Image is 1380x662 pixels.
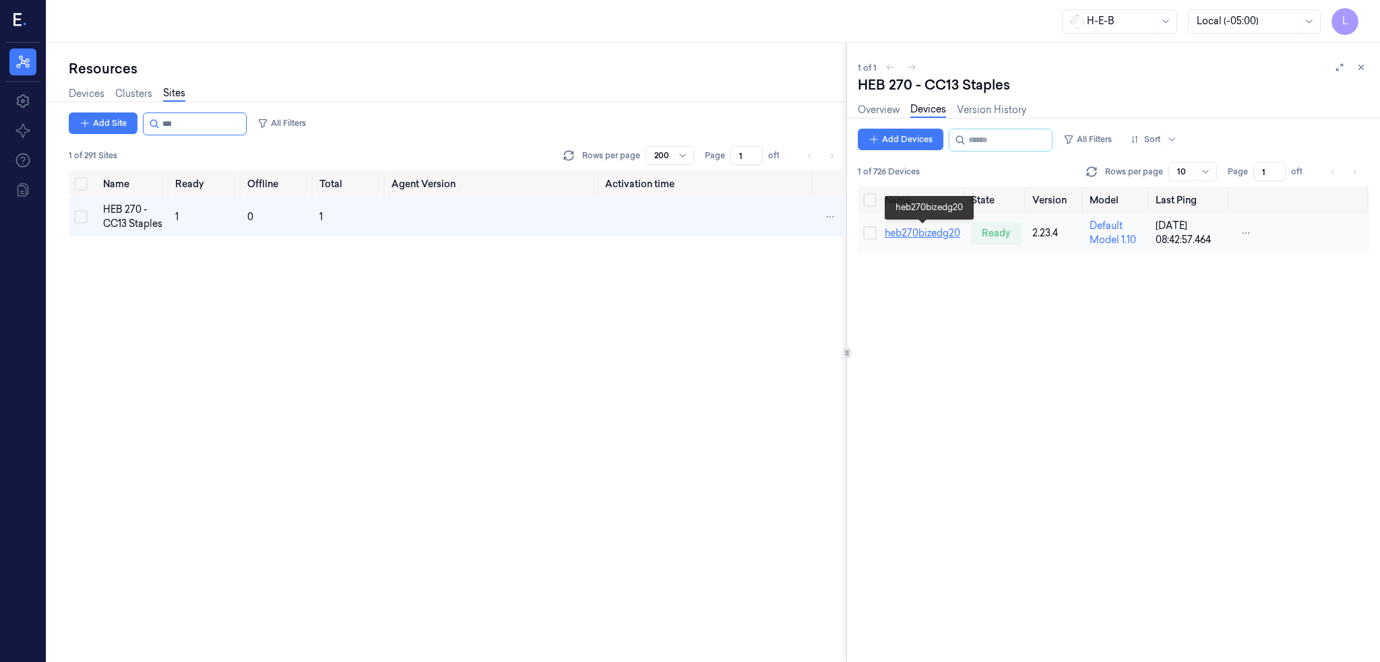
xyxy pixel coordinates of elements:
[801,146,841,165] nav: pagination
[247,211,253,223] span: 0
[314,170,386,197] th: Total
[175,211,179,223] span: 1
[74,210,88,224] button: Select row
[858,62,877,73] span: 1 of 1
[1027,187,1084,213] th: Version
[69,87,104,101] a: Devices
[1150,187,1230,213] th: Last Ping
[242,170,314,197] th: Offline
[910,102,946,118] a: Devices
[885,227,960,239] a: heb270bizedg20
[858,166,920,178] span: 1 of 726 Devices
[170,170,242,197] th: Ready
[879,187,966,213] th: Name
[386,170,600,197] th: Agent Version
[69,112,137,134] button: Add Site
[863,226,877,240] button: Select row
[1090,219,1145,247] div: Default Model 1.10
[863,193,877,207] button: Select all
[705,150,725,162] span: Page
[1323,162,1364,181] nav: pagination
[1331,8,1358,35] button: L
[163,86,185,102] a: Sites
[1228,166,1248,178] span: Page
[1105,166,1163,178] p: Rows per page
[1032,226,1079,240] div: 2.23.4
[69,150,117,162] span: 1 of 291 Sites
[768,150,790,162] span: of 1
[966,187,1027,213] th: State
[252,112,311,134] button: All Filters
[115,87,152,101] a: Clusters
[957,103,1026,117] a: Version History
[98,170,170,197] th: Name
[1084,187,1150,213] th: Model
[1291,166,1313,178] span: of 1
[319,211,323,223] span: 1
[103,203,164,231] div: HEB 270 - CC13 Staples
[971,222,1022,244] div: ready
[858,75,1010,94] div: HEB 270 - CC13 Staples
[600,170,814,197] th: Activation time
[582,150,640,162] p: Rows per page
[858,103,900,117] a: Overview
[1156,219,1224,247] div: [DATE] 08:42:57.464
[1058,129,1117,150] button: All Filters
[858,129,943,150] button: Add Devices
[74,177,88,191] button: Select all
[69,59,846,78] div: Resources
